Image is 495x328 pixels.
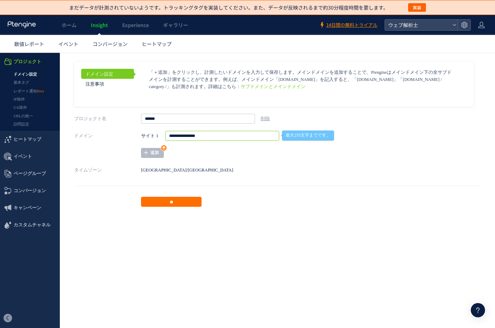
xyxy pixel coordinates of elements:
[14,164,51,181] span: カスタムチャネル
[14,112,46,129] span: ページグループ
[62,21,77,29] span: ホーム
[14,129,46,147] span: コンバージョン
[81,16,134,26] a: ドメイン設定
[142,40,172,47] span: ヒートマップ
[14,40,44,47] span: 数値レポート
[69,4,388,11] p: まだデータが計測されていないようです。トラッキングタグを実装してください。また、データが反映されるまで約30分程度時間を要します。
[282,78,334,88] span: 最大255文字までです。
[74,112,141,122] label: タイムゾーン
[14,0,41,17] span: プロジェクト
[408,3,426,12] button: 実装
[93,40,127,47] span: コンバージョン
[386,20,449,30] span: ウェブ解析士
[141,115,233,120] span: [GEOGRAPHIC_DATA]/[GEOGRAPHIC_DATA]
[74,61,141,71] label: プロジェクト名
[74,78,141,88] label: ドメイン
[241,31,306,36] a: サブドメインとメインドメイン
[163,21,188,29] span: ギャラリー
[141,78,158,88] strong: サイト 1
[122,21,149,29] span: Experience
[149,16,454,37] p: 「＋追加」をクリックし、計測したいドメインを入力して保存します。メインドメインを追加することで、Ptengineはメインドメイン下の全サブドメインを計測することができます。例えば、メインドメイン...
[326,22,377,29] span: 14日間の無料トライアル
[319,22,377,29] a: 14日間の無料トライアル
[261,63,270,68] a: 削除
[141,95,164,105] a: 追加
[14,147,41,164] span: キャンペーン
[14,78,41,95] span: ヒートマップ
[413,3,421,12] span: 実装
[91,21,108,29] span: Insight
[14,95,32,112] span: イベント
[81,26,134,36] a: 注意事項
[58,40,78,47] span: イベント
